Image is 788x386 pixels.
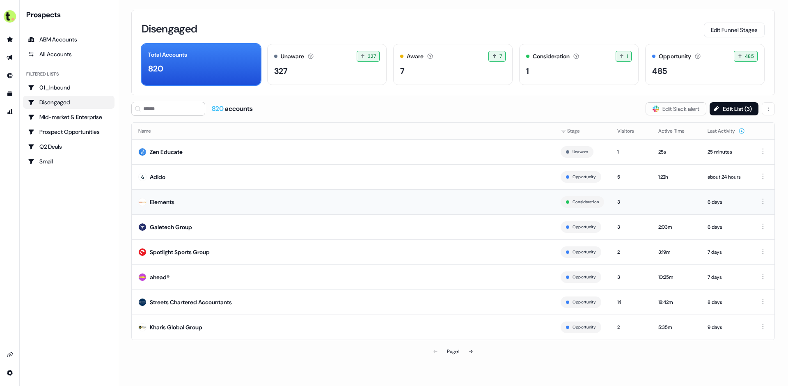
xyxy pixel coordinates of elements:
div: Stage [561,127,604,135]
h3: Disengaged [142,23,197,34]
div: 485 [652,65,667,77]
a: Go to integrations [3,348,16,361]
button: Active Time [658,124,694,138]
div: ahead® [150,273,170,281]
div: accounts [212,104,253,113]
div: Galetech Group [150,223,192,231]
div: 2 [617,248,645,256]
button: Opportunity [573,324,596,331]
div: 14 [617,298,645,306]
div: 2:03m [658,223,694,231]
button: Opportunity [573,173,596,181]
div: 7 days [708,273,745,281]
div: Disengaged [28,98,110,106]
a: Go to attribution [3,105,16,118]
div: 8 days [708,298,745,306]
div: Q2 Deals [28,142,110,151]
div: Opportunity [659,52,691,61]
a: Go to prospects [3,33,16,46]
div: 327 [274,65,288,77]
span: 327 [368,52,376,60]
div: Elements [150,198,174,206]
a: Go to Mid-market & Enterprise [23,110,115,124]
a: Go to Prospect Opportunities [23,125,115,138]
div: Prospects [26,10,115,20]
div: Adido [150,173,165,181]
div: 25s [658,148,694,156]
a: Go to integrations [3,366,16,379]
th: Name [132,123,554,139]
div: 1 [526,65,529,77]
div: about 24 hours [708,173,745,181]
button: Unaware [573,148,588,156]
div: Mid-market & Enterprise [28,113,110,121]
button: Opportunity [573,223,596,231]
div: Zen Educate [150,148,183,156]
div: 01_Inbound [28,83,110,92]
button: Opportunity [573,273,596,281]
a: Go to Inbound [3,69,16,82]
div: 6 days [708,198,745,206]
div: Prospect Opportunities [28,128,110,136]
div: Filtered lists [26,71,59,78]
div: 25 minutes [708,148,745,156]
div: Kharis Global Group [150,323,202,331]
button: Last Activity [708,124,745,138]
button: Visitors [617,124,644,138]
div: 1:22h [658,173,694,181]
a: ABM Accounts [23,33,115,46]
a: Go to outbound experience [3,51,16,64]
a: Go to Small [23,155,115,168]
div: 9 days [708,323,745,331]
a: Go to templates [3,87,16,100]
div: 7 days [708,248,745,256]
div: Total Accounts [148,51,187,59]
div: Consideration [533,52,570,61]
a: Go to Q2 Deals [23,140,115,153]
div: Streets Chartered Accountants [150,298,232,306]
div: Unaware [281,52,304,61]
div: Spotlight Sports Group [150,248,210,256]
a: Go to Disengaged [23,96,115,109]
a: All accounts [23,48,115,61]
div: 18:42m [658,298,694,306]
div: Small [28,157,110,165]
button: Edit List (3) [710,102,758,115]
div: 1 [617,148,645,156]
div: 3 [617,198,645,206]
div: Page 1 [447,347,459,356]
div: All Accounts [28,50,110,58]
button: Edit Funnel Stages [704,23,765,37]
div: 6 days [708,223,745,231]
div: Aware [407,52,424,61]
div: 7 [400,65,405,77]
div: 3:19m [658,248,694,256]
span: 7 [499,52,502,60]
div: 820 [148,62,163,75]
span: 1 [627,52,628,60]
button: Opportunity [573,299,596,306]
div: 2 [617,323,645,331]
a: Go to 01_Inbound [23,81,115,94]
button: Opportunity [573,248,596,256]
span: 820 [212,104,225,113]
button: Edit Slack alert [646,102,706,115]
div: 10:25m [658,273,694,281]
button: Consideration [573,198,599,206]
span: 485 [745,52,754,60]
div: 3 [617,223,645,231]
div: 5:35m [658,323,694,331]
div: ABM Accounts [28,35,110,44]
div: 3 [617,273,645,281]
div: 5 [617,173,645,181]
